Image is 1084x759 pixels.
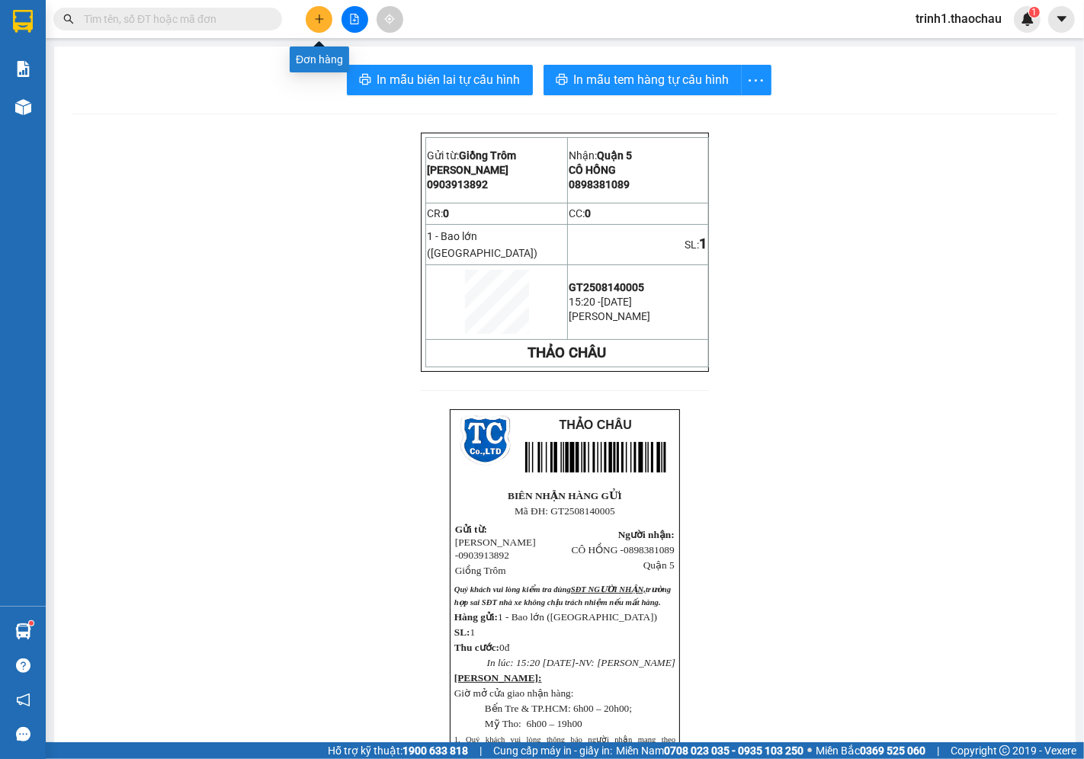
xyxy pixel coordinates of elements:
div: Đơn hàng [290,46,349,72]
span: Mã ĐH: GT2508140005 [515,505,615,517]
span: Cung cấp máy in - giấy in: [493,742,612,759]
img: logo-vxr [13,10,33,33]
span: file-add [349,14,360,24]
span: NV: [PERSON_NAME] [579,657,675,668]
span: Gửi từ: [455,524,487,535]
span: In lúc: 15:20 [487,657,540,668]
strong: 1900 633 818 [402,745,468,757]
span: 0 [585,207,591,219]
button: plus [306,6,332,33]
span: Mỹ Tho: 6h00 – 19h00 [485,718,582,729]
td: CC: [568,203,709,224]
button: file-add [342,6,368,33]
span: Miền Bắc [816,742,925,759]
span: 0 [24,77,31,91]
span: SL: [201,107,219,121]
span: GT2508140005 [569,281,644,293]
span: | [937,742,939,759]
span: | [479,742,482,759]
img: solution-icon [15,61,31,77]
img: warehouse-icon [15,623,31,639]
span: 0903913892 [427,178,488,191]
span: Giồng Trôm [43,16,107,30]
span: message [16,727,30,741]
span: In mẫu tem hàng tự cấu hình [574,70,730,89]
span: ⚪️ [807,748,812,754]
span: copyright [999,745,1010,756]
span: SĐT NGƯỜI NHẬN, [571,585,646,594]
span: [PERSON_NAME] [6,33,98,47]
td: CR: [426,203,568,224]
span: CÔ HỒNG [569,164,616,176]
span: 0 [443,207,449,219]
span: Quận 5 [597,149,632,162]
button: caret-down [1048,6,1075,33]
span: caret-down [1055,12,1069,26]
span: Thu cước: [454,642,499,653]
span: 0903913892 [458,549,509,561]
p: Gửi từ: [427,149,566,162]
span: 1 [699,235,707,252]
td: CR: [5,75,131,94]
sup: 1 [1029,7,1040,18]
button: printerIn mẫu biên lai tự cấu hình [347,65,533,95]
span: 1 [470,626,476,638]
p: Nhận: [132,16,227,30]
span: SL: [454,626,470,638]
span: 1. Quý khách vui lòng thông báo người nhận mang theo CMND/CCCD để đối chiếu khi nhận ha... [454,735,675,757]
span: 0đ [499,642,509,653]
span: 1 [1031,7,1037,18]
span: CÔ HỒNG - [572,544,675,556]
span: Giồng Trôm [459,149,516,162]
span: search [63,14,74,24]
strong: THẢO CHÂU [528,344,607,361]
span: In mẫu biên lai tự cấu hình [377,70,521,89]
span: aim [384,14,395,24]
p: Gửi từ: [6,16,130,30]
span: 1 - Bao lớn ([GEOGRAPHIC_DATA]) [6,99,130,128]
strong: Hàng gửi: [454,611,498,623]
button: printerIn mẫu tem hàng tự cấu hình [544,65,742,95]
span: 1 - Bao lớn ([GEOGRAPHIC_DATA]) [498,611,657,623]
span: Quận 5 [643,559,675,571]
span: printer [556,73,568,88]
span: more [742,71,771,90]
p: Nhận: [569,149,707,162]
span: - [576,657,579,668]
span: 0898381089 [132,50,200,64]
span: question-circle [16,658,30,673]
strong: 0369 525 060 [860,745,925,757]
button: aim [377,6,403,33]
td: CC: [131,75,229,94]
span: Giồng Trôm [455,565,506,576]
span: SL: [685,239,699,251]
strong: 0708 023 035 - 0935 103 250 [664,745,803,757]
span: [DATE] [543,657,576,668]
span: Hỗ trợ kỹ thuật: [328,742,468,759]
span: THẢO CHÂU [560,418,632,431]
span: trinh1.thaochau [903,9,1014,28]
img: warehouse-icon [15,99,31,115]
span: 1 - Bao lớn ([GEOGRAPHIC_DATA]) [427,230,537,259]
strong: [PERSON_NAME]: [454,672,542,684]
span: printer [359,73,371,88]
span: [DATE] [601,296,632,308]
span: 0903913892 [6,50,75,64]
span: [PERSON_NAME] [569,310,650,322]
span: plus [314,14,325,24]
span: CÔ HỒNG [132,33,184,47]
span: 0 [150,77,157,91]
span: [PERSON_NAME] - [455,536,536,561]
span: Quý khách vui lòng kiểm tra đúng trường hợp sai SĐT nhà xe không chịu trách nhiệm nếu... [454,585,671,607]
span: notification [16,693,30,707]
img: logo [460,415,511,466]
span: Bến Tre & TP.HCM: 6h00 – 20h00; [485,703,632,714]
span: Quận 5 [164,16,204,30]
img: icon-new-feature [1021,12,1034,26]
span: Giờ mở cửa giao nhận hàng: [454,687,574,699]
span: 1 [219,105,227,122]
span: 0898381089 [569,178,630,191]
span: 0898381089 [624,544,675,556]
span: Miền Nam [616,742,803,759]
strong: BIÊN NHẬN HÀNG GỬI [508,490,622,501]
